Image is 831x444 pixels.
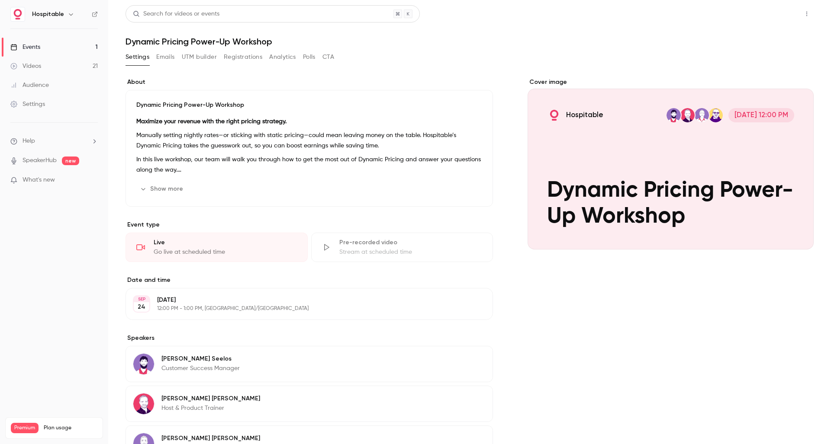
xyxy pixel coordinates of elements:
span: Premium [11,423,39,433]
label: Date and time [126,276,493,284]
span: Help [23,137,35,146]
p: 24 [138,303,145,311]
img: Brian Seelos [133,354,154,374]
div: Pre-recorded videoStream at scheduled time [311,233,493,262]
p: 12:00 PM - 1:00 PM, [GEOGRAPHIC_DATA]/[GEOGRAPHIC_DATA] [157,305,447,312]
div: Pre-recorded video [339,238,483,247]
div: Live [154,238,297,247]
li: help-dropdown-opener [10,137,98,146]
button: Emails [156,50,174,64]
label: Speakers [126,334,493,342]
div: LiveGo live at scheduled time [126,233,308,262]
button: Show more [136,182,188,196]
p: Event type [126,220,493,229]
p: [PERSON_NAME] [PERSON_NAME] [161,394,260,403]
div: Videos [10,62,41,70]
button: Settings [126,50,149,64]
button: CTA [322,50,334,64]
h1: Dynamic Pricing Power-Up Workshop [126,36,814,47]
div: Go live at scheduled time [154,248,297,256]
p: [PERSON_NAME] [PERSON_NAME] [161,434,260,443]
div: Audience [10,81,49,89]
div: Stream at scheduled time [339,248,483,256]
p: Customer Success Manager [161,364,240,373]
img: Hospitable [11,7,25,21]
section: Cover image [528,78,814,249]
h6: Hospitable [32,10,64,19]
div: Events [10,43,40,51]
div: Derek Jones[PERSON_NAME] [PERSON_NAME]Host & Product Trainer [126,386,493,422]
button: Analytics [269,50,296,64]
p: Dynamic Pricing Power-Up Workshop [136,101,482,109]
p: In this live workshop, our team will walk you through how to get the most out of Dynamic Pricing ... [136,154,482,175]
div: Search for videos or events [133,10,219,19]
button: Share [759,5,793,22]
p: [PERSON_NAME] Seelos [161,355,240,363]
button: UTM builder [182,50,217,64]
img: Derek Jones [133,393,154,414]
button: Registrations [224,50,262,64]
div: Brian Seelos[PERSON_NAME] SeelosCustomer Success Manager [126,346,493,382]
p: Host & Product Trainer [161,404,260,412]
p: Manually setting nightly rates—or sticking with static pricing—could mean leaving money on the ta... [136,130,482,151]
strong: Maximize your revenue with the right pricing strategy. [136,118,287,125]
a: SpeakerHub [23,156,57,165]
span: Plan usage [44,425,97,431]
div: SEP [134,296,149,302]
p: [DATE] [157,296,447,304]
button: Polls [303,50,316,64]
div: Settings [10,100,45,109]
span: What's new [23,176,55,185]
span: new [62,157,79,165]
label: Cover image [528,78,814,86]
label: About [126,78,493,86]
